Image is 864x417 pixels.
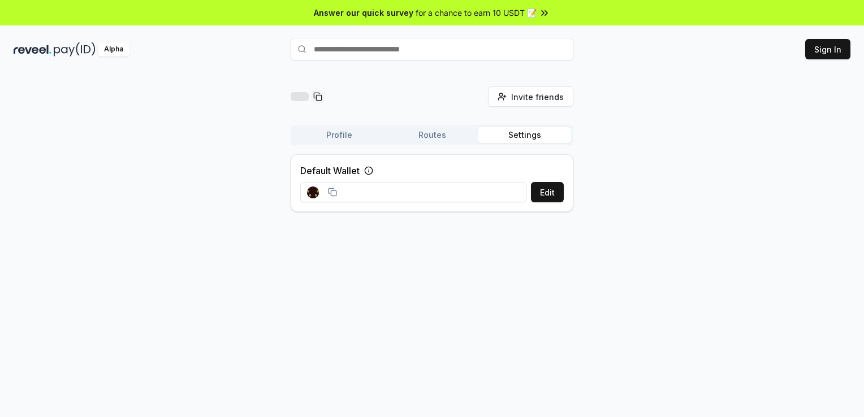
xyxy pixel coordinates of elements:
[531,182,564,202] button: Edit
[54,42,96,57] img: pay_id
[386,127,478,143] button: Routes
[488,86,573,107] button: Invite friends
[314,7,413,19] span: Answer our quick survey
[300,164,360,177] label: Default Wallet
[805,39,850,59] button: Sign In
[293,127,386,143] button: Profile
[511,91,564,103] span: Invite friends
[14,42,51,57] img: reveel_dark
[478,127,571,143] button: Settings
[416,7,537,19] span: for a chance to earn 10 USDT 📝
[98,42,129,57] div: Alpha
